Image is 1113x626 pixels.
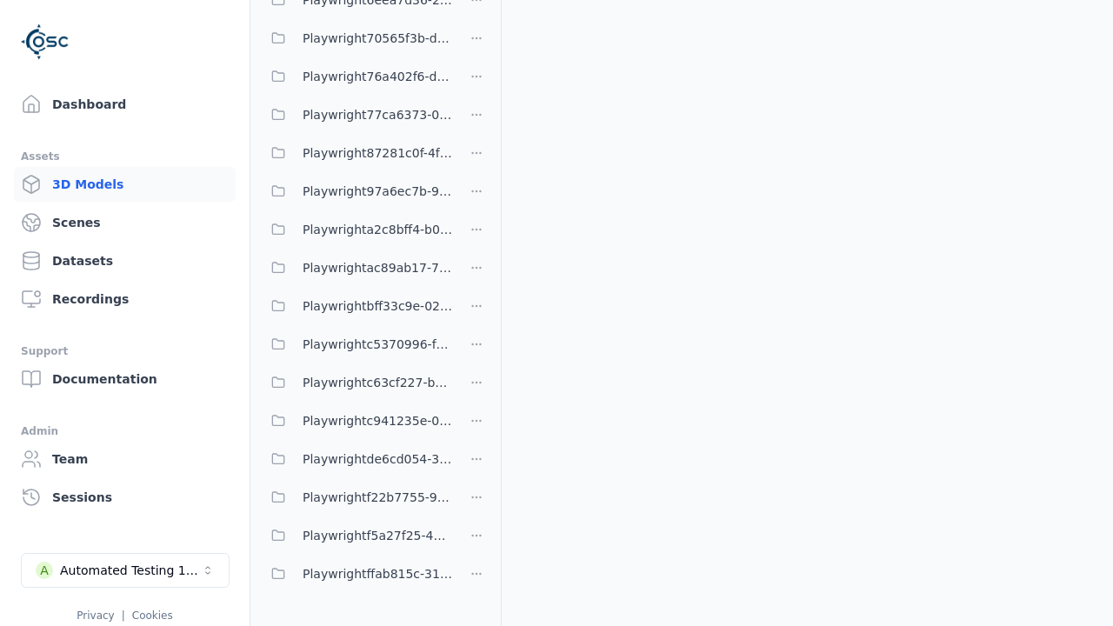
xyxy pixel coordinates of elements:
span: | [122,609,125,622]
span: Playwright77ca6373-0445-4913-acf3-974fd38ef685 [303,104,452,125]
button: Playwrightbff33c9e-02f1-4be8-8443-6e9f5334e6c0 [261,289,452,323]
span: Playwrightde6cd054-3529-4dff-b662-7b152dabda49 [303,449,452,469]
button: Playwright77ca6373-0445-4913-acf3-974fd38ef685 [261,97,452,132]
button: Playwrightffab815c-3132-4ca9-9321-41b7911218bf [261,556,452,591]
button: Playwright76a402f6-dfe7-48d6-abcc-1b3cd6453153 [261,59,452,94]
div: Support [21,341,229,362]
span: Playwrightf22b7755-9f13-4c77-9466-1ba9964cd8f7 [303,487,452,508]
a: Scenes [14,205,236,240]
a: Cookies [132,609,173,622]
button: Playwright87281c0f-4f4a-4173-bef9-420ef006671d [261,136,452,170]
span: Playwrighta2c8bff4-b0e8-4fa5-90bf-e604fce5bc4d [303,219,452,240]
button: Playwrightc63cf227-b350-41d0-b87c-414ab19a80cd [261,365,452,400]
span: Playwright97a6ec7b-9dec-45d7-98ef-5e87a5181b08 [303,181,452,202]
div: Automated Testing 1 - Playwright [60,562,201,579]
button: Playwrighta2c8bff4-b0e8-4fa5-90bf-e604fce5bc4d [261,212,452,247]
a: Datasets [14,243,236,278]
a: Recordings [14,282,236,316]
span: Playwrightc63cf227-b350-41d0-b87c-414ab19a80cd [303,372,452,393]
a: Dashboard [14,87,236,122]
span: Playwright87281c0f-4f4a-4173-bef9-420ef006671d [303,143,452,163]
a: 3D Models [14,167,236,202]
a: Documentation [14,362,236,396]
button: Playwrightc941235e-0b6c-43b1-9b5f-438aa732d279 [261,403,452,438]
div: Admin [21,421,229,442]
button: Playwright70565f3b-d1cd-451e-b08a-b6e5d72db463 [261,21,452,56]
span: Playwright70565f3b-d1cd-451e-b08a-b6e5d72db463 [303,28,452,49]
span: Playwrightac89ab17-7bbd-4282-bb63-b897c0b85846 [303,257,452,278]
a: Team [14,442,236,476]
button: Playwrightf22b7755-9f13-4c77-9466-1ba9964cd8f7 [261,480,452,515]
button: Playwrightf5a27f25-4b21-40df-860f-4385a207a8a6 [261,518,452,553]
img: Logo [21,17,70,66]
div: A [36,562,53,579]
span: Playwrightc5370996-fc8e-4363-a68c-af44e6d577c9 [303,334,452,355]
div: Assets [21,146,229,167]
span: Playwrightbff33c9e-02f1-4be8-8443-6e9f5334e6c0 [303,296,452,316]
button: Playwrightac89ab17-7bbd-4282-bb63-b897c0b85846 [261,250,452,285]
a: Privacy [77,609,114,622]
span: Playwrightffab815c-3132-4ca9-9321-41b7911218bf [303,563,452,584]
span: Playwright76a402f6-dfe7-48d6-abcc-1b3cd6453153 [303,66,452,87]
span: Playwrightf5a27f25-4b21-40df-860f-4385a207a8a6 [303,525,452,546]
button: Select a workspace [21,553,230,588]
span: Playwrightc941235e-0b6c-43b1-9b5f-438aa732d279 [303,410,452,431]
button: Playwright97a6ec7b-9dec-45d7-98ef-5e87a5181b08 [261,174,452,209]
button: Playwrightc5370996-fc8e-4363-a68c-af44e6d577c9 [261,327,452,362]
a: Sessions [14,480,236,515]
button: Playwrightde6cd054-3529-4dff-b662-7b152dabda49 [261,442,452,476]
